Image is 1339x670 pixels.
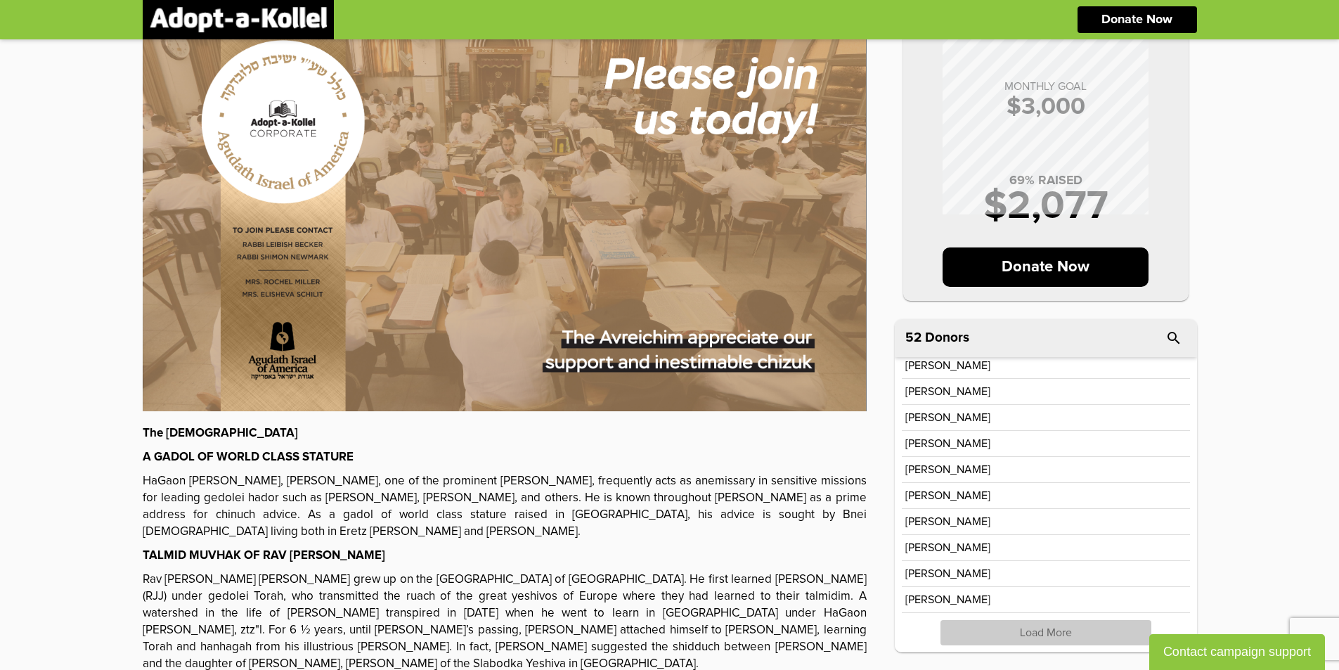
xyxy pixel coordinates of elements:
button: Contact campaign support [1149,634,1325,670]
img: logonobg.png [150,7,327,32]
p: [PERSON_NAME] [905,412,990,423]
p: $ [917,95,1175,119]
p: Donors [925,331,969,344]
img: NDSbr5ej0c.NFoGyvchHk.jpg [143,4,867,411]
p: [PERSON_NAME] [905,438,990,449]
strong: A GADOL OF WORLD CLASS STATURE [143,451,354,463]
p: [PERSON_NAME] [905,360,990,371]
strong: TALMID MUVHAK OF RAV [PERSON_NAME] [143,550,385,562]
p: [PERSON_NAME] [905,464,990,475]
p: [PERSON_NAME] [905,568,990,579]
p: HaGaon [PERSON_NAME], [PERSON_NAME], one of the prominent [PERSON_NAME], frequently acts as anemi... [143,473,867,541]
span: 52 [905,331,921,344]
p: MONTHLY GOAL [917,81,1175,92]
strong: The [DEMOGRAPHIC_DATA] [143,427,298,439]
p: Load More [940,620,1151,645]
p: [PERSON_NAME] [905,594,990,605]
p: Donate Now [943,247,1149,287]
p: [PERSON_NAME] [905,516,990,527]
p: [PERSON_NAME] [905,542,990,553]
i: search [1165,330,1182,347]
p: [PERSON_NAME] [905,490,990,501]
p: [PERSON_NAME] [905,386,990,397]
p: Donate Now [1101,13,1172,26]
